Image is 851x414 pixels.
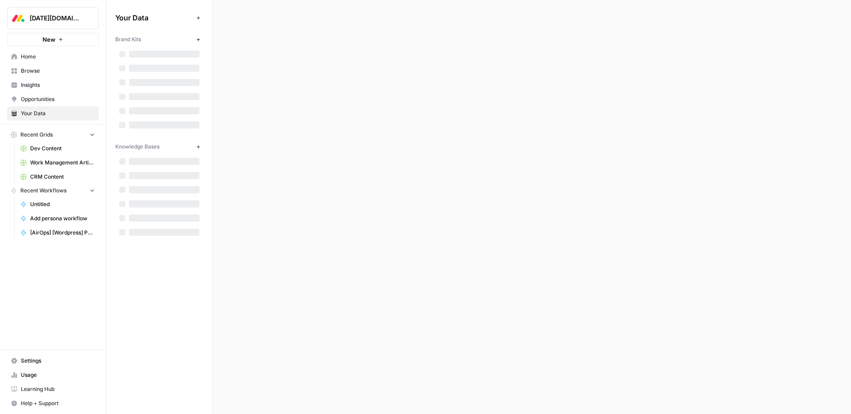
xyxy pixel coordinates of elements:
span: [AirOps] [Wordpress] Publish Cornerstone Post [30,229,95,237]
span: Home [21,53,95,61]
span: Insights [21,81,95,89]
span: Add persona workflow [30,215,95,223]
button: Recent Grids [7,128,99,141]
button: New [7,33,99,46]
span: Help + Support [21,399,95,407]
a: Untitled [16,197,99,211]
img: Monday.com Logo [10,10,26,26]
span: Usage [21,371,95,379]
span: Learning Hub [21,385,95,393]
a: Settings [7,354,99,368]
span: Work Management Article Grid [30,159,95,167]
a: Work Management Article Grid [16,156,99,170]
a: Dev Content [16,141,99,156]
a: Add persona workflow [16,211,99,226]
a: [AirOps] [Wordpress] Publish Cornerstone Post [16,226,99,240]
span: Recent Grids [20,131,53,139]
span: CRM Content [30,173,95,181]
a: Browse [7,64,99,78]
span: Recent Workflows [20,187,66,195]
a: Opportunities [7,92,99,106]
span: Settings [21,357,95,365]
button: Workspace: Monday.com [7,7,99,29]
a: CRM Content [16,170,99,184]
button: Recent Workflows [7,184,99,197]
a: Learning Hub [7,382,99,396]
span: Dev Content [30,145,95,152]
span: Untitled [30,200,95,208]
span: Brand Kits [115,35,141,43]
span: [DATE][DOMAIN_NAME] [30,14,83,23]
a: Home [7,50,99,64]
a: Insights [7,78,99,92]
a: Usage [7,368,99,382]
span: New [43,35,55,44]
a: Your Data [7,106,99,121]
span: Your Data [115,12,193,23]
span: Browse [21,67,95,75]
button: Help + Support [7,396,99,410]
span: Your Data [21,109,95,117]
span: Opportunities [21,95,95,103]
span: Knowledge Bases [115,143,160,151]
